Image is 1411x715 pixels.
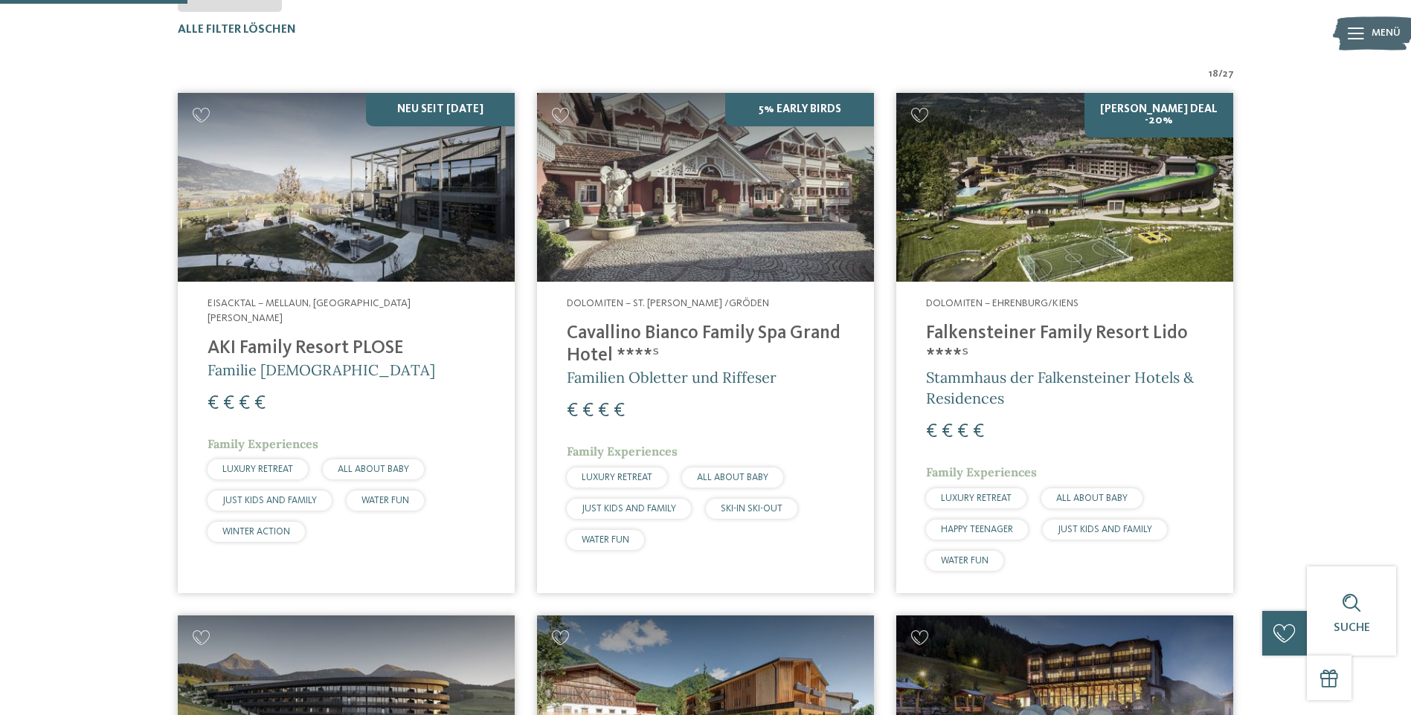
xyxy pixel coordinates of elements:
[361,496,409,505] span: WATER FUN
[1223,67,1234,82] span: 27
[208,298,411,323] span: Eisacktal – Mellaun, [GEOGRAPHIC_DATA][PERSON_NAME]
[697,473,768,482] span: ALL ABOUT BABY
[582,401,594,421] span: €
[1058,525,1152,534] span: JUST KIDS AND FAMILY
[1334,622,1370,634] span: Suche
[537,93,874,593] a: Familienhotels gesucht? Hier findet ihr die besten! 5% Early Birds Dolomiten – St. [PERSON_NAME] ...
[1218,67,1223,82] span: /
[957,422,968,441] span: €
[178,93,515,282] img: Familienhotels gesucht? Hier findet ihr die besten!
[254,394,266,413] span: €
[1056,494,1128,503] span: ALL ABOUT BABY
[582,473,652,482] span: LUXURY RETREAT
[582,504,676,514] span: JUST KIDS AND FAMILY
[537,93,874,282] img: Family Spa Grand Hotel Cavallino Bianco ****ˢ
[208,436,318,451] span: Family Experiences
[567,368,777,386] span: Familien Obletter und Riffeser
[721,504,782,514] span: SKI-IN SKI-OUT
[582,535,629,545] span: WATER FUN
[208,394,219,413] span: €
[239,394,250,413] span: €
[926,368,1194,407] span: Stammhaus der Falkensteiner Hotels & Residences
[567,323,844,367] h4: Cavallino Bianco Family Spa Grand Hotel ****ˢ
[567,401,578,421] span: €
[941,494,1012,503] span: LUXURY RETREAT
[896,93,1233,282] img: Familienhotels gesucht? Hier findet ihr die besten!
[926,323,1203,367] h4: Falkensteiner Family Resort Lido ****ˢ
[178,93,515,593] a: Familienhotels gesucht? Hier findet ihr die besten! NEU seit [DATE] Eisacktal – Mellaun, [GEOGRAP...
[223,394,234,413] span: €
[222,496,317,505] span: JUST KIDS AND FAMILY
[208,360,435,379] span: Familie [DEMOGRAPHIC_DATA]
[942,422,953,441] span: €
[208,337,485,360] h4: AKI Family Resort PLOSE
[222,527,290,537] span: WINTER ACTION
[178,24,296,36] span: Alle Filter löschen
[926,465,1037,479] span: Family Experiences
[926,422,937,441] span: €
[598,401,609,421] span: €
[941,525,1013,534] span: HAPPY TEENAGER
[567,444,678,459] span: Family Experiences
[896,93,1233,593] a: Familienhotels gesucht? Hier findet ihr die besten! [PERSON_NAME] Deal -20% Dolomiten – Ehrenburg...
[973,422,984,441] span: €
[1209,67,1218,82] span: 18
[926,298,1079,308] span: Dolomiten – Ehrenburg/Kiens
[941,556,989,566] span: WATER FUN
[614,401,625,421] span: €
[567,298,769,308] span: Dolomiten – St. [PERSON_NAME] /Gröden
[338,465,409,474] span: ALL ABOUT BABY
[222,465,293,474] span: LUXURY RETREAT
